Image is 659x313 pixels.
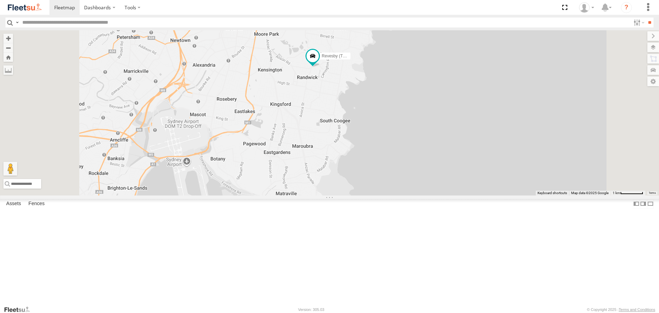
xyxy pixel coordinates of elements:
[649,191,656,194] a: Terms
[4,306,35,313] a: Visit our Website
[587,308,655,312] div: © Copyright 2025 -
[3,162,17,176] button: Drag Pegman onto the map to open Street View
[3,53,13,62] button: Zoom Home
[647,77,659,86] label: Map Settings
[322,54,386,59] span: Revesby (T07 - [PERSON_NAME])
[613,191,620,195] span: 1 km
[298,308,324,312] div: Version: 305.03
[25,199,48,209] label: Fences
[577,2,597,13] div: Lachlan Holmes
[14,18,20,27] label: Search Query
[7,3,43,12] img: fleetsu-logo-horizontal.svg
[640,199,647,209] label: Dock Summary Table to the Right
[3,34,13,43] button: Zoom in
[647,199,654,209] label: Hide Summary Table
[611,191,645,195] button: Map scale: 1 km per 63 pixels
[571,191,609,195] span: Map data ©2025 Google
[633,199,640,209] label: Dock Summary Table to the Left
[619,308,655,312] a: Terms and Conditions
[537,191,567,195] button: Keyboard shortcuts
[631,18,646,27] label: Search Filter Options
[3,43,13,53] button: Zoom out
[3,65,13,75] label: Measure
[621,2,632,13] i: ?
[3,199,24,209] label: Assets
